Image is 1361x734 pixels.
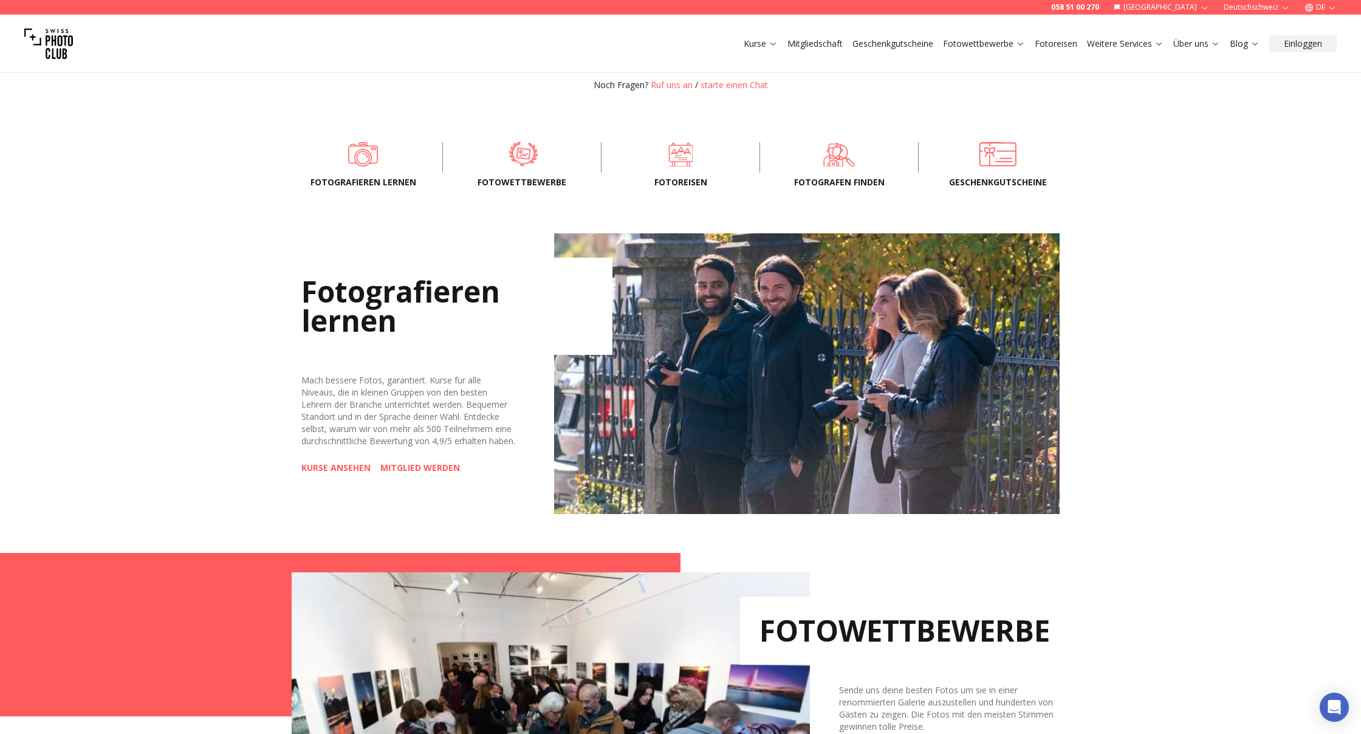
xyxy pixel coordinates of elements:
[1035,38,1077,50] a: Fotoreisen
[621,176,740,188] span: Fotoreisen
[848,35,938,52] button: Geschenkgutscheine
[1030,35,1082,52] button: Fotoreisen
[651,79,693,91] a: Ruf uns an
[304,176,423,188] span: Fotografieren lernen
[594,79,768,91] div: /
[1269,35,1337,52] button: Einloggen
[304,142,423,166] a: Fotografieren lernen
[938,142,1057,166] a: Geschenkgutscheine
[780,176,899,188] span: Fotografen finden
[621,142,740,166] a: Fotoreisen
[938,176,1057,188] span: Geschenkgutscheine
[943,38,1025,50] a: Fotowettbewerbe
[1087,38,1164,50] a: Weitere Services
[1051,2,1099,12] a: 058 51 00 270
[739,35,783,52] button: Kurse
[1082,35,1168,52] button: Weitere Services
[594,79,648,91] span: Noch Fragen?
[1225,35,1264,52] button: Blog
[938,35,1030,52] button: Fotowettbewerbe
[24,19,73,68] img: Swiss photo club
[301,374,515,447] div: Mach bessere Fotos, garantiert. Kurse für alle Niveaus, die in kleinen Gruppen von den besten Leh...
[380,462,460,474] a: MITGLIED WERDEN
[301,258,612,355] h2: Fotografieren lernen
[462,176,581,188] span: Fotowettbewerbe
[839,684,1069,733] div: Sende uns deine besten Fotos um sie in einer renommierten Galerie auszustellen und hunderten von ...
[1173,38,1220,50] a: Über uns
[301,462,371,474] a: KURSE ANSEHEN
[462,142,581,166] a: Fotowettbewerbe
[744,38,778,50] a: Kurse
[554,233,1060,514] img: Learn Photography
[1320,693,1349,722] div: Open Intercom Messenger
[783,35,848,52] button: Mitgliedschaft
[780,142,899,166] a: Fotografen finden
[701,79,768,91] button: starte einen Chat
[787,38,843,50] a: Mitgliedschaft
[740,597,1069,665] h2: FOTOWETTBEWERBE
[852,38,933,50] a: Geschenkgutscheine
[1168,35,1225,52] button: Über uns
[1230,38,1260,50] a: Blog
